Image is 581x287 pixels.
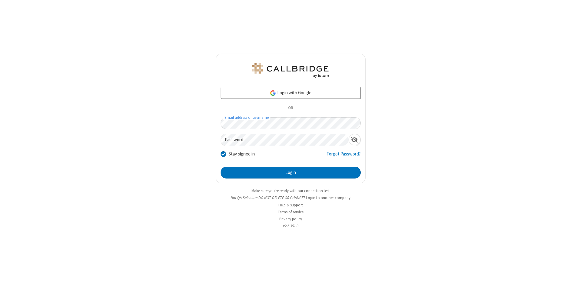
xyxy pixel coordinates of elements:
button: Login to another company [306,195,350,201]
a: Privacy policy [279,216,302,222]
span: OR [286,104,295,112]
button: Login [221,167,361,179]
input: Password [221,134,349,146]
img: google-icon.png [270,90,276,96]
a: Login with Google [221,87,361,99]
li: v2.6.351.0 [216,223,366,229]
iframe: Chat [566,271,576,283]
a: Help & support [278,202,303,208]
a: Forgot Password? [327,151,361,162]
input: Email address or username [221,117,361,129]
li: Not QA Selenium DO NOT DELETE OR CHANGE? [216,195,366,201]
a: Terms of service [278,209,304,215]
label: Stay signed in [228,151,255,158]
a: Make sure you're ready with our connection test [251,188,330,193]
img: QA Selenium DO NOT DELETE OR CHANGE [251,63,330,78]
div: Show password [349,134,360,145]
